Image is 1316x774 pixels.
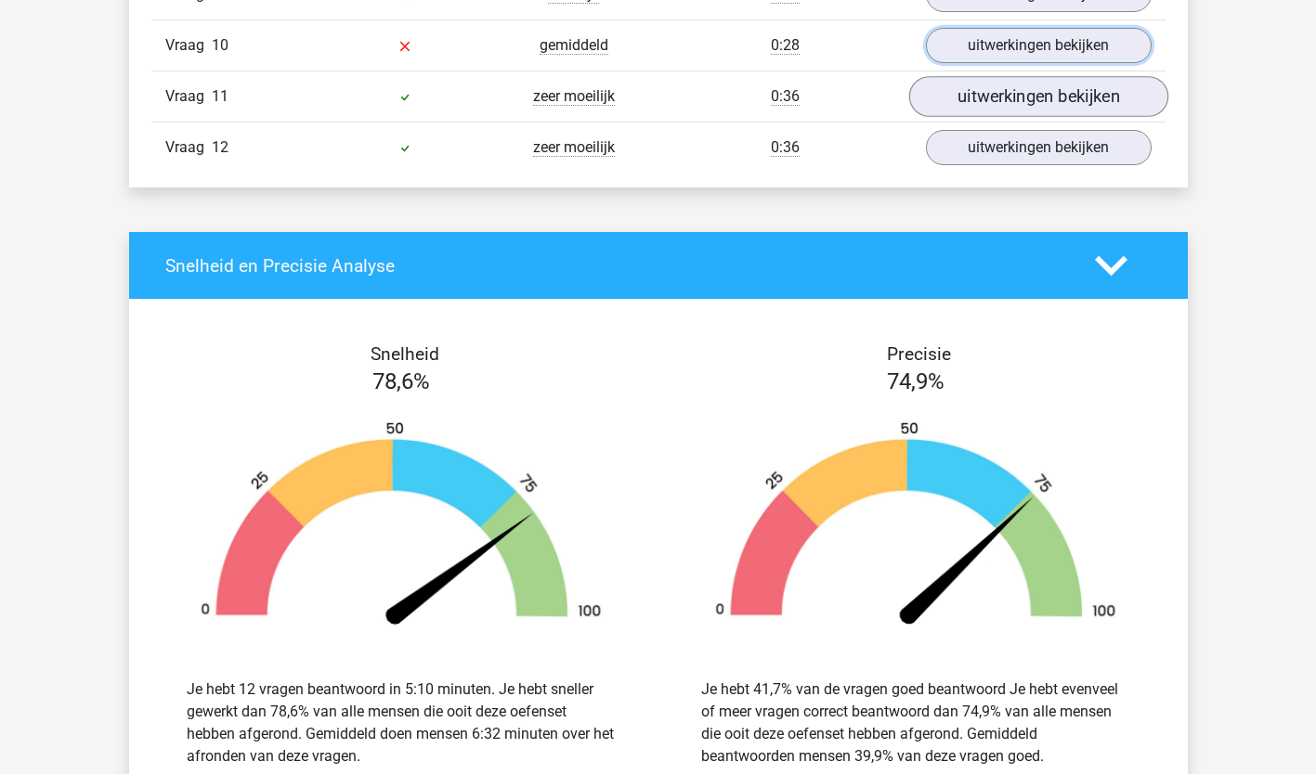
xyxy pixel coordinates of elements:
[771,138,800,157] span: 0:36
[887,368,945,394] span: 74,9%
[165,34,212,57] span: Vraag
[771,36,800,55] span: 0:28
[187,678,616,768] div: Je hebt 12 vragen beantwoord in 5:10 minuten. Je hebt sneller gewerkt dan 78,6% van alle mensen d...
[165,343,645,365] h4: Snelheid
[908,77,1167,118] a: uitwerkingen bekijken
[686,420,1145,633] img: 75.4b9ed10f6fc1.png
[680,343,1159,365] h4: Precisie
[926,130,1152,165] a: uitwerkingen bekijken
[701,678,1130,768] div: Je hebt 41,7% van de vragen goed beantwoord Je hebt evenveel of meer vragen correct beantwoord da...
[172,420,631,633] img: 79.038f80858561.png
[212,87,228,105] span: 11
[212,138,228,156] span: 12
[165,85,212,108] span: Vraag
[165,136,212,159] span: Vraag
[533,138,615,157] span: zeer moeilijk
[771,87,800,106] span: 0:36
[212,36,228,54] span: 10
[165,255,1067,277] h4: Snelheid en Precisie Analyse
[533,87,615,106] span: zeer moeilijk
[926,28,1152,63] a: uitwerkingen bekijken
[372,368,430,394] span: 78,6%
[540,36,608,55] span: gemiddeld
